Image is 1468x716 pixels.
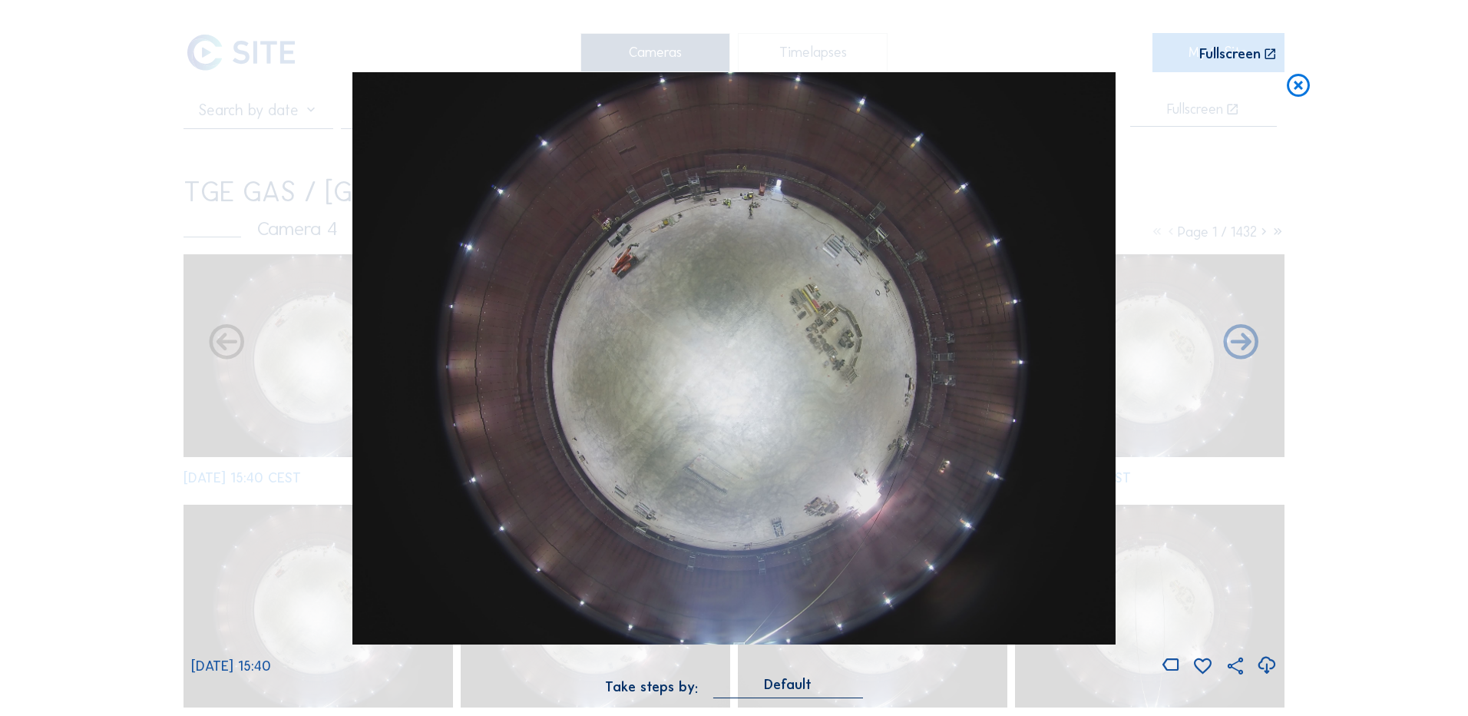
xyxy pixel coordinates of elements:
i: Forward [206,323,248,365]
div: Fullscreen [1199,47,1261,61]
div: Take steps by: [605,680,698,694]
div: Default [713,678,863,698]
span: [DATE] 15:40 [191,658,271,675]
i: Back [1220,323,1262,365]
img: Image [352,72,1116,645]
div: Default [764,678,812,691]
